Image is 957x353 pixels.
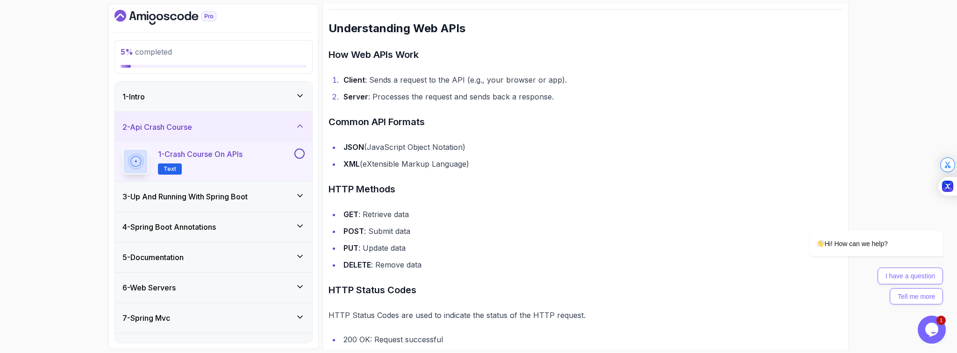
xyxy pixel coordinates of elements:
[122,312,170,324] h3: 7 - Spring Mvc
[115,212,312,242] button: 4-Spring Boot Annotations
[115,112,312,142] button: 2-Api Crash Course
[329,309,843,322] p: HTTP Status Codes are used to indicate the status of the HTTP request.
[341,333,843,346] li: 200 OK: Request successful
[329,282,843,297] h3: HTTP Status Codes
[114,10,238,25] a: Dashboard
[115,303,312,333] button: 7-Spring Mvc
[115,242,312,272] button: 5-Documentation
[122,148,305,175] button: 1-Crash Course on APIsText
[343,75,365,85] strong: Client
[341,241,843,254] li: : Update data
[158,148,243,160] p: 1 - Crash Course on APIs
[343,210,358,219] strong: GET
[329,114,843,129] h3: Common API Formats
[341,90,843,103] li: : Processes the request and sends back a response.
[329,21,843,36] h2: Understanding Web APIs
[121,47,133,56] span: 5 %
[115,82,312,112] button: 1-Intro
[329,182,843,197] h3: HTTP Methods
[122,191,248,202] h3: 3 - Up And Running With Spring Boot
[122,282,176,293] h3: 6 - Web Servers
[343,260,371,269] strong: DELETE
[343,159,360,169] strong: XML
[918,316,948,344] iframe: chat widget
[115,273,312,303] button: 6-Web Servers
[341,73,843,86] li: : Sends a request to the API (e.g., your browser or app).
[329,47,843,62] h3: How Web APIs Work
[343,226,364,236] strong: POST
[779,147,948,311] iframe: chat widget
[341,258,843,271] li: : Remove data
[164,165,176,173] span: Text
[341,157,843,170] li: (eXtensible Markup Language)
[341,225,843,238] li: : Submit data
[122,121,192,133] h3: 2 - Api Crash Course
[343,243,358,253] strong: PUT
[341,141,843,154] li: (JavaScript Object Notation)
[121,47,172,56] span: completed
[343,142,364,152] strong: JSON
[122,221,216,233] h3: 4 - Spring Boot Annotations
[122,91,145,102] h3: 1 - Intro
[122,252,184,263] h3: 5 - Documentation
[341,208,843,221] li: : Retrieve data
[115,182,312,212] button: 3-Up And Running With Spring Boot
[343,92,368,101] strong: Server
